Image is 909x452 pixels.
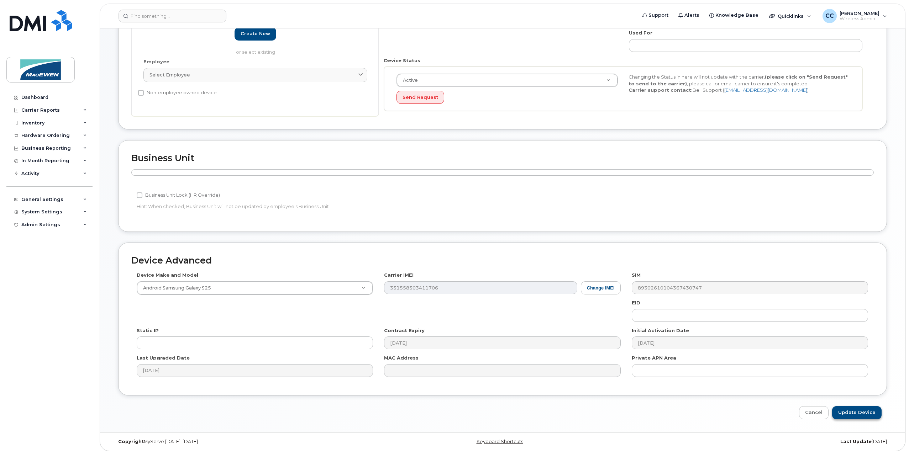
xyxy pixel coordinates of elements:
div: [DATE] [632,439,892,445]
strong: Carrier support contact: [629,87,693,93]
div: Quicklinks [764,9,816,23]
a: Support [637,8,673,22]
strong: Last Update [840,439,872,444]
span: Android Samsung Galaxy S25 [139,285,211,291]
div: Craig Crocker [818,9,892,23]
strong: (please click on "Send Request" to send to the carrier) [629,74,848,86]
label: Device Make and Model [137,272,198,278]
label: SIM [632,272,641,278]
a: Select employee [143,68,367,82]
a: Active [397,74,618,87]
span: Wireless Admin [840,16,879,22]
p: Hint: When checked, Business Unit will not be updated by employee's Business Unit [137,203,621,210]
a: Create new [235,27,276,41]
h2: Business Unit [131,153,874,163]
div: Changing the Status in here will not update with the carrier, , please call or email carrier to e... [623,74,855,94]
span: Quicklinks [778,13,804,19]
span: Support [648,12,668,19]
a: Knowledge Base [704,8,763,22]
input: Business Unit Lock (HR Override) [137,192,142,198]
span: Alerts [684,12,699,19]
a: [EMAIL_ADDRESS][DOMAIN_NAME] [724,87,807,93]
label: Contract Expiry [384,327,425,334]
span: Active [399,77,418,84]
strong: Copyright [118,439,144,444]
button: Change IMEI [581,281,621,294]
label: Initial Activation Date [632,327,689,334]
span: Select employee [149,71,190,78]
label: Carrier IMEI [384,272,414,278]
div: MyServe [DATE]–[DATE] [113,439,373,445]
a: Keyboard Shortcuts [477,439,523,444]
p: or select existing [143,49,367,55]
label: Private APN Area [632,355,676,361]
h2: Device Advanced [131,256,874,266]
label: Non-employee owned device [138,89,217,97]
a: Alerts [673,8,704,22]
input: Find something... [119,10,226,22]
span: Knowledge Base [715,12,758,19]
button: Send Request [396,91,444,104]
label: MAC Address [384,355,419,361]
label: Used For [629,30,652,36]
span: [PERSON_NAME] [840,10,879,16]
a: Cancel [799,406,829,419]
input: Non-employee owned device [138,90,144,96]
a: Android Samsung Galaxy S25 [137,282,373,294]
label: Employee [143,58,169,65]
label: Last Upgraded Date [137,355,190,361]
label: Static IP [137,327,159,334]
label: Business Unit Lock (HR Override) [137,191,220,200]
input: Update Device [832,406,882,419]
label: Device Status [384,57,420,64]
label: EID [632,299,640,306]
span: CC [825,12,834,20]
